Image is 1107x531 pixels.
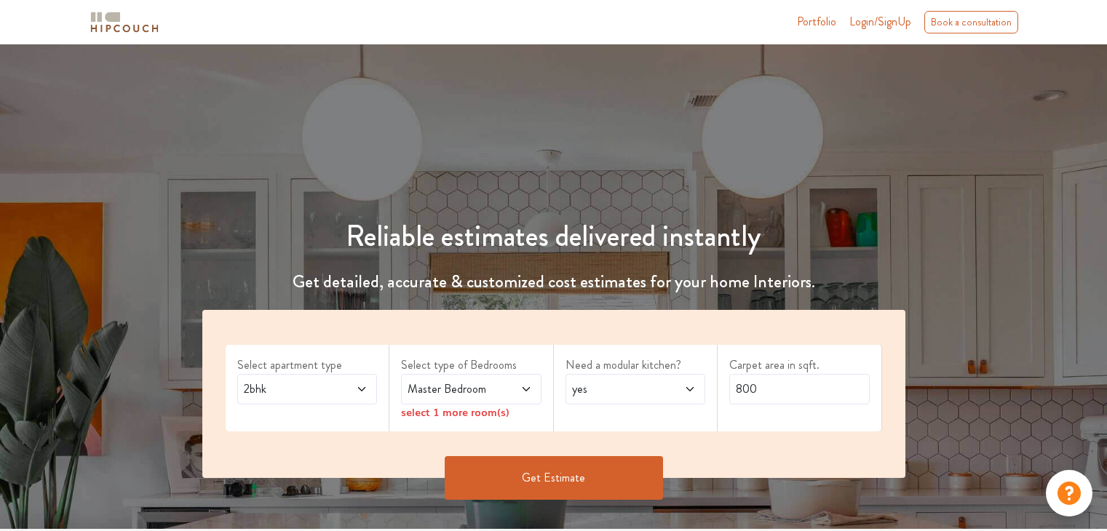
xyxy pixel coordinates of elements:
button: Get Estimate [445,456,663,500]
label: Select apartment type [237,356,378,374]
span: Master Bedroom [405,380,500,398]
span: yes [569,380,664,398]
span: 2bhk [241,380,336,398]
label: Carpet area in sqft. [729,356,870,374]
span: logo-horizontal.svg [88,6,161,39]
input: Enter area sqft [729,374,870,404]
label: Select type of Bedrooms [401,356,541,374]
label: Need a modular kitchen? [566,356,706,374]
div: Book a consultation [924,11,1018,33]
h1: Reliable estimates delivered instantly [194,219,914,254]
img: logo-horizontal.svg [88,9,161,35]
div: select 1 more room(s) [401,404,541,420]
h4: Get detailed, accurate & customized cost estimates for your home Interiors. [194,271,914,292]
span: Login/SignUp [849,13,911,30]
a: Portfolio [797,13,836,31]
